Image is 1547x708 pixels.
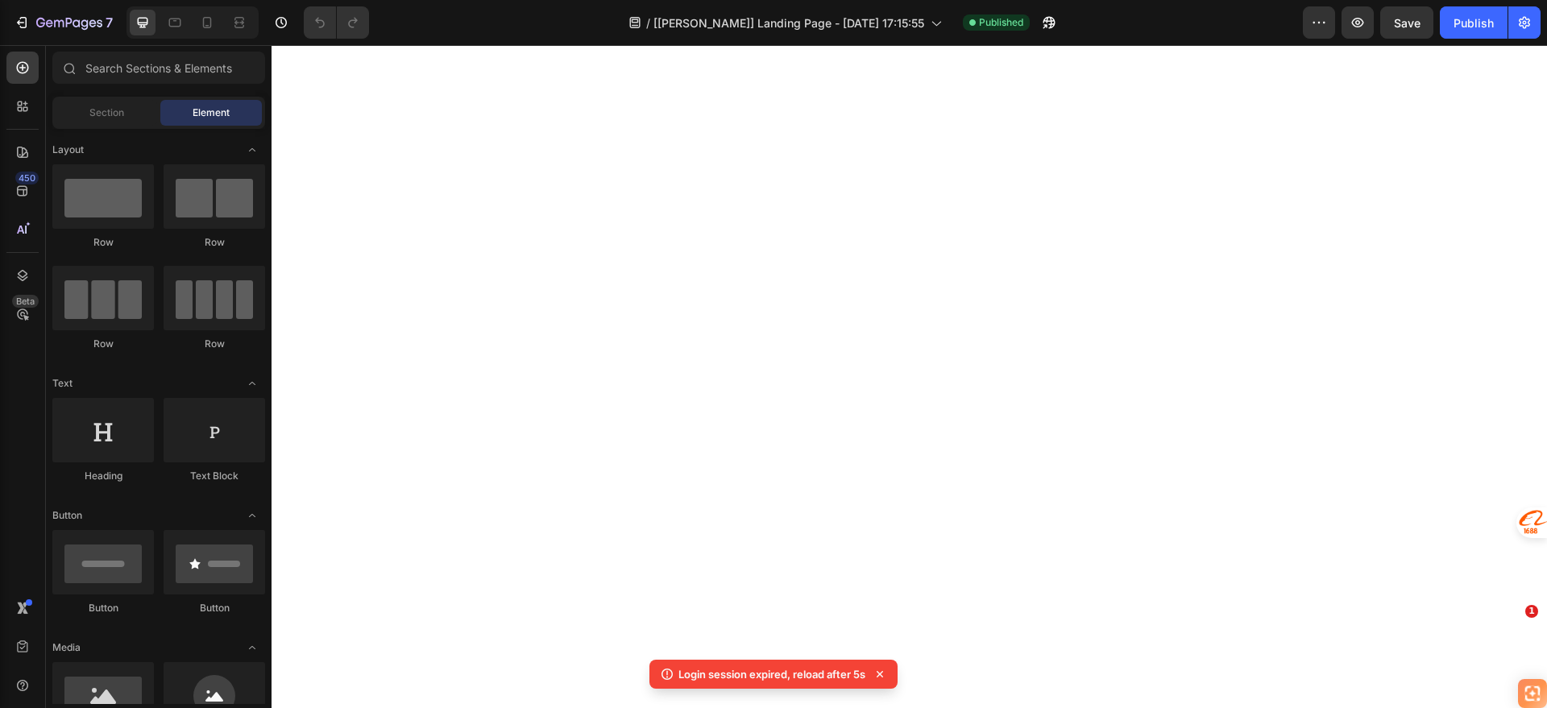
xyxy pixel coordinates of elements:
div: Row [52,337,154,351]
span: Save [1394,16,1421,30]
span: Toggle open [239,371,265,396]
button: Save [1380,6,1433,39]
iframe: Intercom live chat [1492,629,1531,668]
input: Search Sections & Elements [52,52,265,84]
span: [[PERSON_NAME]] Landing Page - [DATE] 17:15:55 [653,14,924,31]
span: Layout [52,143,84,157]
iframe: Design area [272,45,1547,708]
button: 7 [6,6,120,39]
div: Row [164,337,265,351]
span: Toggle open [239,635,265,660]
div: Row [164,235,265,250]
span: Text [52,376,73,391]
span: Section [89,106,124,120]
div: Heading [52,469,154,483]
button: Publish [1440,6,1508,39]
p: 7 [106,13,113,32]
span: Element [193,106,230,120]
span: Toggle open [239,137,265,163]
div: Undo/Redo [304,6,369,39]
div: Publish [1454,14,1494,31]
div: 450 [15,172,39,184]
div: Text Block [164,469,265,483]
span: Toggle open [239,503,265,528]
div: Button [164,601,265,615]
span: / [646,14,650,31]
div: Beta [12,295,39,308]
span: Published [979,15,1023,30]
span: 1 [1525,605,1538,618]
span: Media [52,640,81,655]
div: Row [52,235,154,250]
p: Login session expired, reload after 5s [678,666,865,682]
span: Button [52,508,82,523]
div: Button [52,601,154,615]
